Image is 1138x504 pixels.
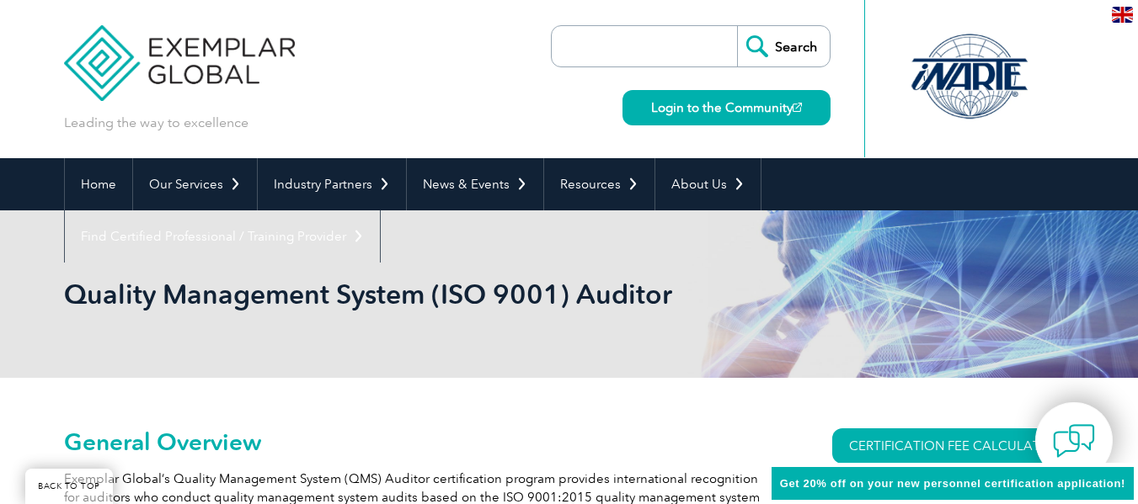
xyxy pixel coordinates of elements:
[1112,7,1133,23] img: en
[1053,420,1095,462] img: contact-chat.png
[258,158,406,210] a: Industry Partners
[544,158,654,210] a: Resources
[64,428,772,455] h2: General Overview
[407,158,543,210] a: News & Events
[133,158,257,210] a: Our Services
[737,26,830,66] input: Search
[622,90,831,125] a: Login to the Community
[64,114,248,132] p: Leading the way to excellence
[780,477,1125,490] span: Get 20% off on your new personnel certification application!
[655,158,761,210] a: About Us
[793,103,802,112] img: open_square.png
[25,469,113,504] a: BACK TO TOP
[64,278,711,310] h1: Quality Management System (ISO 9001) Auditor
[65,210,380,263] a: Find Certified Professional / Training Provider
[65,158,132,210] a: Home
[832,428,1075,464] a: CERTIFICATION FEE CALCULATOR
